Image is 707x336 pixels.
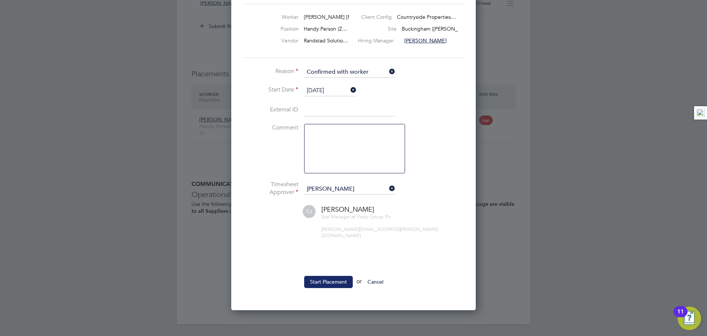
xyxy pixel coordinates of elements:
[304,184,395,195] input: Search for...
[258,25,299,32] label: Position
[304,25,347,32] span: Handy Person (Z…
[358,37,399,44] label: Hiring Manager
[258,37,299,44] label: Vendor
[303,205,316,218] span: CJ
[243,67,298,75] label: Reason
[304,67,395,78] input: Select one
[678,306,701,330] button: Open Resource Center, 11 new notifications
[243,276,464,295] li: or
[304,276,353,288] button: Start Placement
[677,312,684,321] div: 11
[304,85,356,96] input: Select one
[321,214,355,220] span: Site Manager at
[357,214,391,220] span: Vistry Group Plc
[243,106,298,114] label: External ID
[402,25,487,32] span: Buckingham ([PERSON_NAME] Way)
[367,25,397,32] label: Site
[243,86,298,94] label: Start Date
[397,14,456,20] span: Countryside Properties…
[404,37,447,44] span: [PERSON_NAME]
[362,276,389,288] button: Cancel
[321,226,438,239] span: [PERSON_NAME][EMAIL_ADDRESS][PERSON_NAME][DOMAIN_NAME]
[361,14,392,20] label: Client Config
[321,205,374,214] span: [PERSON_NAME]
[243,124,298,132] label: Comment
[304,37,348,44] span: Randstad Solutio…
[243,181,298,196] label: Timesheet Approver
[304,14,387,20] span: [PERSON_NAME] [PERSON_NAME]
[258,14,299,20] label: Worker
